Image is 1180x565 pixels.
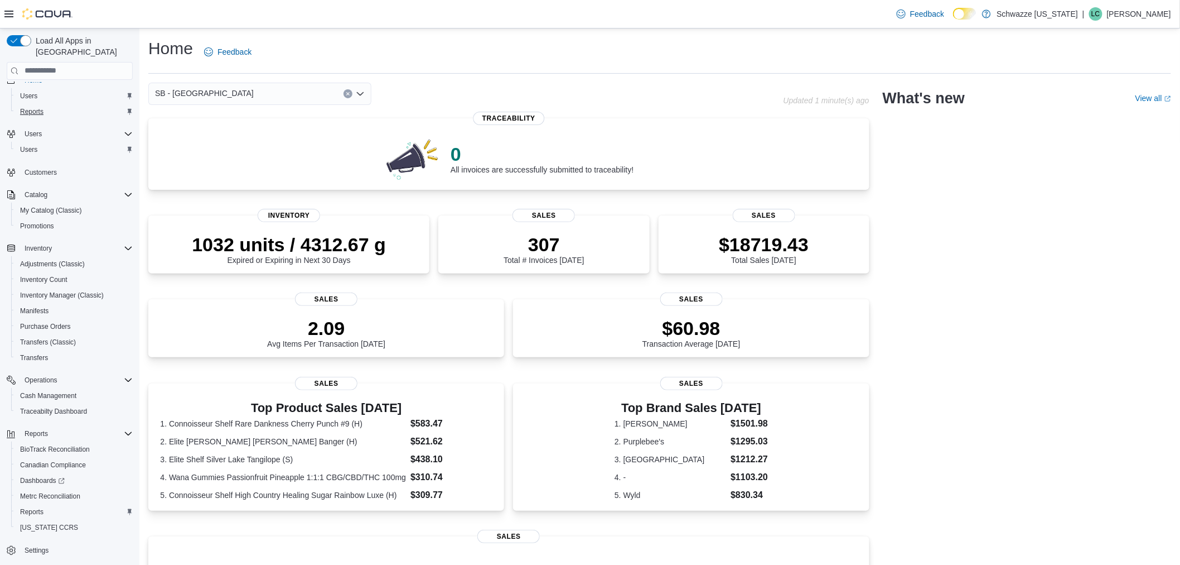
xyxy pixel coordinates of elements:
[200,41,256,63] a: Feedback
[16,273,72,286] a: Inventory Count
[16,521,83,534] a: [US_STATE] CCRS
[16,219,59,233] a: Promotions
[20,374,133,387] span: Operations
[31,35,133,58] span: Load All Apps in [GEOGRAPHIC_DATA]
[16,304,133,318] span: Manifests
[2,187,137,203] button: Catalog
[20,127,133,141] span: Users
[11,319,137,334] button: Purchase Orders
[20,476,65,485] span: Dashboards
[20,338,76,347] span: Transfers (Classic)
[11,350,137,366] button: Transfers
[16,505,48,519] a: Reports
[16,389,133,403] span: Cash Management
[719,233,809,256] p: $18719.43
[16,443,133,456] span: BioTrack Reconciliation
[16,521,133,534] span: Washington CCRS
[20,492,80,501] span: Metrc Reconciliation
[16,458,90,472] a: Canadian Compliance
[11,442,137,457] button: BioTrack Reconciliation
[16,351,133,365] span: Transfers
[267,317,385,339] p: 2.09
[16,336,80,349] a: Transfers (Classic)
[20,322,71,331] span: Purchase Orders
[2,164,137,180] button: Customers
[20,353,48,362] span: Transfers
[1082,7,1085,21] p: |
[20,523,78,532] span: [US_STATE] CCRS
[22,8,72,20] img: Cova
[20,242,133,255] span: Inventory
[410,417,492,430] dd: $583.47
[883,89,965,107] h2: What's new
[731,453,768,466] dd: $1212.27
[11,256,137,272] button: Adjustments (Classic)
[20,307,49,315] span: Manifests
[477,530,540,543] span: Sales
[16,474,69,487] a: Dashboards
[16,304,53,318] a: Manifests
[148,37,193,60] h1: Home
[20,461,86,470] span: Canadian Compliance
[16,443,94,456] a: BioTrack Reconciliation
[25,429,48,438] span: Reports
[16,289,108,302] a: Inventory Manager (Classic)
[16,320,75,333] a: Purchase Orders
[410,471,492,484] dd: $310.74
[11,142,137,157] button: Users
[20,188,52,202] button: Catalog
[615,418,726,429] dt: 1. [PERSON_NAME]
[20,427,133,440] span: Reports
[25,168,57,177] span: Customers
[2,372,137,388] button: Operations
[615,490,726,501] dt: 5. Wyld
[16,289,133,302] span: Inventory Manager (Classic)
[11,104,137,119] button: Reports
[20,445,90,454] span: BioTrack Reconciliation
[11,504,137,520] button: Reports
[731,489,768,502] dd: $830.34
[20,188,133,202] span: Catalog
[295,293,357,306] span: Sales
[20,127,46,141] button: Users
[660,293,723,306] span: Sales
[344,89,352,98] button: Clear input
[20,275,67,284] span: Inventory Count
[16,257,133,271] span: Adjustments (Classic)
[192,233,386,256] p: 1032 units / 4312.67 g
[11,489,137,504] button: Metrc Reconciliation
[384,136,442,181] img: 0
[16,257,89,271] a: Adjustments (Classic)
[642,317,741,339] p: $60.98
[16,204,86,217] a: My Catalog (Classic)
[16,490,133,503] span: Metrc Reconciliation
[2,542,137,558] button: Settings
[25,546,49,555] span: Settings
[660,377,723,390] span: Sales
[11,218,137,234] button: Promotions
[16,105,133,118] span: Reports
[615,472,726,483] dt: 4. -
[615,454,726,465] dt: 3. [GEOGRAPHIC_DATA]
[356,89,365,98] button: Open list of options
[25,190,47,199] span: Catalog
[20,407,87,416] span: Traceabilty Dashboard
[16,351,52,365] a: Transfers
[160,418,406,429] dt: 1. Connoisseur Shelf Rare Dankness Cherry Punch #9 (H)
[1164,95,1171,102] svg: External link
[11,334,137,350] button: Transfers (Classic)
[997,7,1078,21] p: Schwazze [US_STATE]
[217,46,252,58] span: Feedback
[11,272,137,288] button: Inventory Count
[11,388,137,404] button: Cash Management
[11,288,137,303] button: Inventory Manager (Classic)
[25,376,57,385] span: Operations
[11,303,137,319] button: Manifests
[16,458,133,472] span: Canadian Compliance
[16,389,81,403] a: Cash Management
[25,244,52,253] span: Inventory
[731,471,768,484] dd: $1103.20
[731,435,768,448] dd: $1295.03
[733,209,795,222] span: Sales
[892,3,949,25] a: Feedback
